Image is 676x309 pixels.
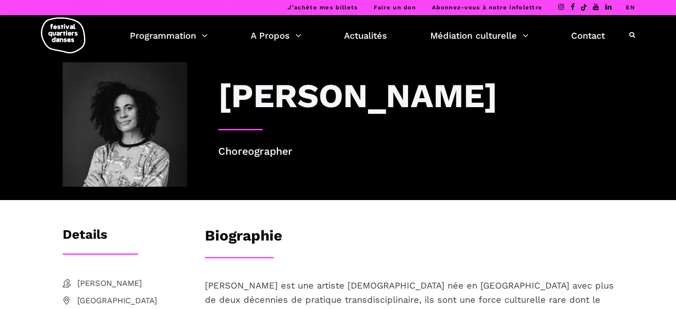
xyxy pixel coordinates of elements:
[63,227,107,249] h3: Details
[430,28,528,43] a: Médiation culturelle
[77,277,187,290] span: [PERSON_NAME]
[205,227,282,249] h3: Biographie
[63,62,187,187] img: Hunt-Victoria-767×767
[41,17,85,53] img: logo-fqd-med
[130,28,208,43] a: Programmation
[218,76,497,116] h3: [PERSON_NAME]
[374,4,416,11] a: Faire un don
[251,28,301,43] a: A Propos
[344,28,387,43] a: Actualités
[432,4,542,11] a: Abonnez-vous à notre infolettre
[288,4,358,11] a: J’achète mes billets
[626,4,635,11] a: EN
[77,294,187,307] span: [GEOGRAPHIC_DATA]
[218,144,614,160] p: Choreographer
[571,28,605,43] a: Contact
